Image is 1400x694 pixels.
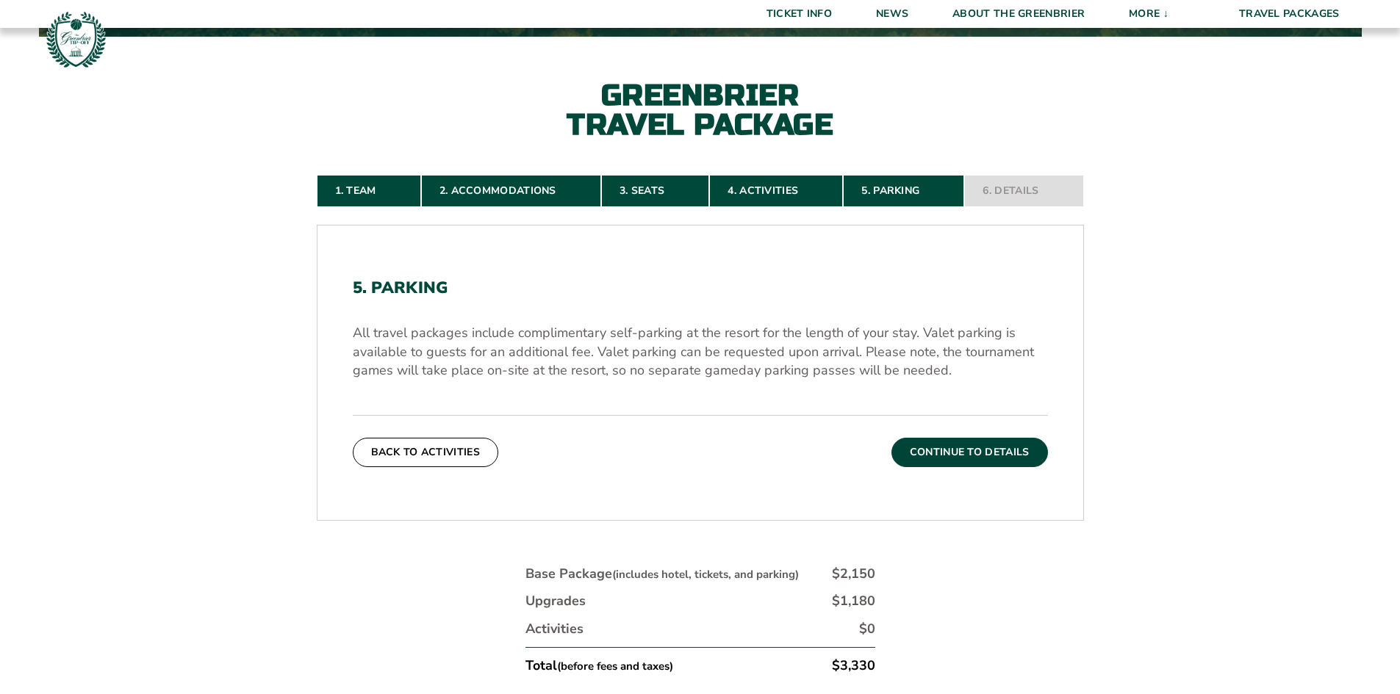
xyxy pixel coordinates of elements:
[709,175,843,207] a: 4. Activities
[832,657,875,675] div: $3,330
[353,438,498,467] button: Back To Activities
[525,565,799,583] div: Base Package
[421,175,601,207] a: 2. Accommodations
[525,620,584,638] div: Activities
[612,567,799,582] small: (includes hotel, tickets, and parking)
[891,438,1048,467] button: Continue To Details
[601,175,709,207] a: 3. Seats
[317,175,421,207] a: 1. Team
[859,620,875,638] div: $0
[353,278,1048,297] h2: 5. Parking
[353,324,1048,380] p: All travel packages include complimentary self-parking at the resort for the length of your stay....
[832,592,875,610] div: $1,180
[525,657,673,675] div: Total
[539,81,862,140] h2: Greenbrier Travel Package
[832,565,875,583] div: $2,150
[557,659,673,673] small: (before fees and taxes)
[44,7,108,71] img: Greenbrier Tip-Off
[525,592,586,610] div: Upgrades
